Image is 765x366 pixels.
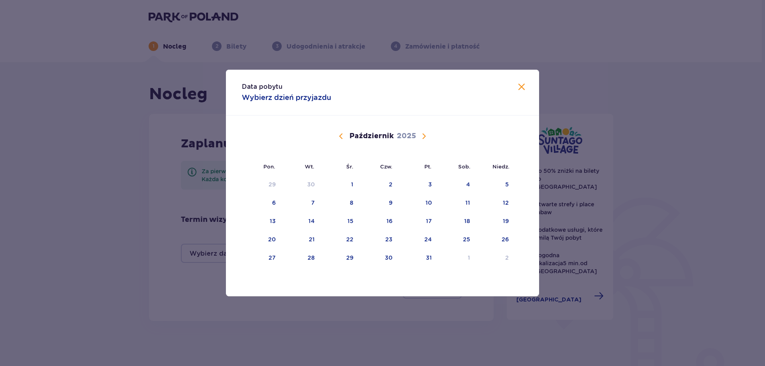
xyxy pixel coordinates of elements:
div: 30 [385,254,392,262]
p: 2025 [397,131,416,141]
td: Choose czwartek, 16 października 2025 as your check-in date. It’s available. [359,213,398,230]
div: 1 [468,254,470,262]
td: Choose poniedziałek, 6 października 2025 as your check-in date. It’s available. [242,194,281,212]
td: Choose poniedziałek, 27 października 2025 as your check-in date. It’s available. [242,249,281,267]
div: 2 [389,180,392,188]
td: Choose sobota, 4 października 2025 as your check-in date. It’s available. [437,176,476,194]
div: 11 [465,199,470,207]
td: Choose środa, 15 października 2025 as your check-in date. It’s available. [320,213,359,230]
div: 7 [311,199,315,207]
div: 29 [269,180,276,188]
td: Choose czwartek, 30 października 2025 as your check-in date. It’s available. [359,249,398,267]
p: Październik [349,131,394,141]
div: 24 [424,235,432,243]
td: Choose wtorek, 7 października 2025 as your check-in date. It’s available. [281,194,321,212]
td: Choose niedziela, 2 listopada 2025 as your check-in date. It’s available. [476,249,514,267]
td: Choose piątek, 10 października 2025 as your check-in date. It’s available. [398,194,437,212]
small: Niedz. [492,163,510,170]
div: 27 [269,254,276,262]
td: Choose piątek, 31 października 2025 as your check-in date. It’s available. [398,249,437,267]
div: 6 [272,199,276,207]
td: Choose niedziela, 12 października 2025 as your check-in date. It’s available. [476,194,514,212]
div: 25 [463,235,470,243]
td: Choose czwartek, 23 października 2025 as your check-in date. It’s available. [359,231,398,249]
small: Pon. [263,163,275,170]
td: Choose środa, 1 października 2025 as your check-in date. It’s available. [320,176,359,194]
div: 18 [464,217,470,225]
div: 28 [308,254,315,262]
td: Choose niedziela, 5 października 2025 as your check-in date. It’s available. [476,176,514,194]
td: Choose niedziela, 19 października 2025 as your check-in date. It’s available. [476,213,514,230]
small: Śr. [346,163,353,170]
td: Choose środa, 8 października 2025 as your check-in date. It’s available. [320,194,359,212]
div: 15 [347,217,353,225]
td: Choose wtorek, 14 października 2025 as your check-in date. It’s available. [281,213,321,230]
td: Choose sobota, 11 października 2025 as your check-in date. It’s available. [437,194,476,212]
td: Choose wtorek, 21 października 2025 as your check-in date. It’s available. [281,231,321,249]
td: Choose poniedziałek, 29 września 2025 as your check-in date. It’s available. [242,176,281,194]
td: Choose środa, 22 października 2025 as your check-in date. It’s available. [320,231,359,249]
td: Choose poniedziałek, 13 października 2025 as your check-in date. It’s available. [242,213,281,230]
div: 3 [428,180,432,188]
td: Choose poniedziałek, 20 października 2025 as your check-in date. It’s available. [242,231,281,249]
div: 17 [426,217,432,225]
div: 20 [268,235,276,243]
div: 9 [389,199,392,207]
div: 30 [307,180,315,188]
td: Choose piątek, 3 października 2025 as your check-in date. It’s available. [398,176,437,194]
div: 22 [346,235,353,243]
div: 10 [426,199,432,207]
td: Choose czwartek, 9 października 2025 as your check-in date. It’s available. [359,194,398,212]
td: Choose czwartek, 2 października 2025 as your check-in date. It’s available. [359,176,398,194]
div: 1 [351,180,353,188]
div: 16 [386,217,392,225]
td: Choose środa, 29 października 2025 as your check-in date. It’s available. [320,249,359,267]
div: 8 [350,199,353,207]
small: Czw. [380,163,392,170]
small: Wt. [305,163,314,170]
div: 23 [385,235,392,243]
td: Choose sobota, 1 listopada 2025 as your check-in date. It’s available. [437,249,476,267]
td: Choose wtorek, 30 września 2025 as your check-in date. It’s available. [281,176,321,194]
td: Choose niedziela, 26 października 2025 as your check-in date. It’s available. [476,231,514,249]
div: 21 [309,235,315,243]
div: 4 [466,180,470,188]
small: Sob. [458,163,471,170]
td: Choose sobota, 25 października 2025 as your check-in date. It’s available. [437,231,476,249]
div: 29 [346,254,353,262]
div: 14 [308,217,315,225]
small: Pt. [424,163,432,170]
div: Calendar [226,115,539,280]
td: Choose wtorek, 28 października 2025 as your check-in date. It’s available. [281,249,321,267]
td: Choose sobota, 18 października 2025 as your check-in date. It’s available. [437,213,476,230]
td: Choose piątek, 24 października 2025 as your check-in date. It’s available. [398,231,437,249]
div: 13 [270,217,276,225]
td: Choose piątek, 17 października 2025 as your check-in date. It’s available. [398,213,437,230]
div: 31 [426,254,432,262]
